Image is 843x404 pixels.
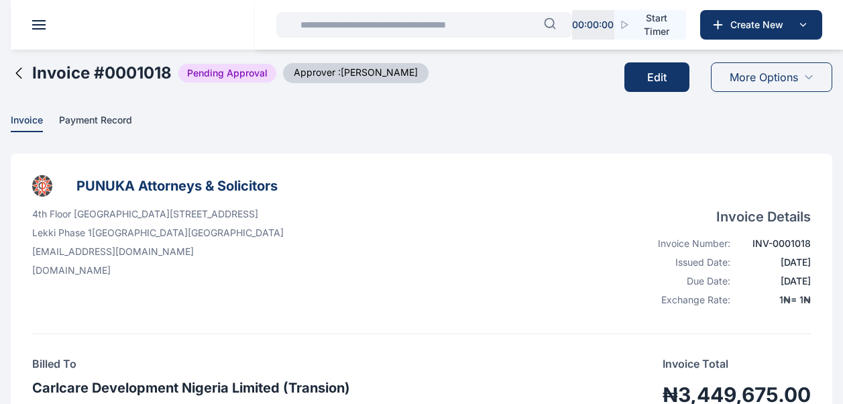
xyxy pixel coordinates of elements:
[32,62,172,84] h2: Invoice # 0001018
[11,114,43,128] span: Invoice
[572,18,614,32] p: 00 : 00 : 00
[725,18,795,32] span: Create New
[663,356,811,372] p: Invoice Total
[638,11,675,38] span: Start Timer
[32,226,284,240] p: Lekki Phase 1 [GEOGRAPHIC_DATA] [GEOGRAPHIC_DATA]
[730,69,798,85] span: More Options
[624,52,700,103] a: Edit
[643,256,730,269] div: Issued Date:
[738,274,811,288] div: [DATE]
[643,274,730,288] div: Due Date:
[738,256,811,269] div: [DATE]
[32,175,52,197] img: businessLogo
[738,293,811,307] div: 1 ₦ = 1 ₦
[643,207,811,226] h4: Invoice Details
[32,245,284,258] p: [EMAIL_ADDRESS][DOMAIN_NAME]
[76,175,278,197] h3: PUNUKA Attorneys & Solicitors
[32,377,350,399] h3: Carlcare Development Nigeria Limited (Transion)
[59,114,132,128] span: Payment Record
[178,64,276,83] span: Pending Approval
[700,10,822,40] button: Create New
[643,237,730,250] div: Invoice Number:
[738,237,811,250] div: INV-0001018
[32,356,350,372] h4: Billed To
[32,207,284,221] p: 4th Floor [GEOGRAPHIC_DATA][STREET_ADDRESS]
[32,264,284,277] p: [DOMAIN_NAME]
[614,10,686,40] button: Start Timer
[643,293,730,307] div: Exchange Rate:
[624,62,689,92] button: Edit
[283,63,429,83] span: Approver : [PERSON_NAME]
